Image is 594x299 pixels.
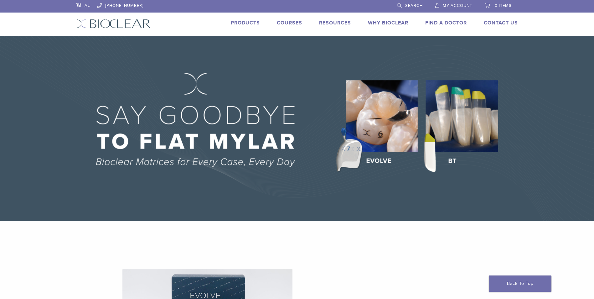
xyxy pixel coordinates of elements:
[76,19,151,28] img: Bioclear
[495,3,512,8] span: 0 items
[484,20,518,26] a: Contact Us
[405,3,423,8] span: Search
[368,20,408,26] a: Why Bioclear
[277,20,302,26] a: Courses
[319,20,351,26] a: Resources
[231,20,260,26] a: Products
[425,20,467,26] a: Find A Doctor
[443,3,472,8] span: My Account
[489,275,551,292] a: Back To Top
